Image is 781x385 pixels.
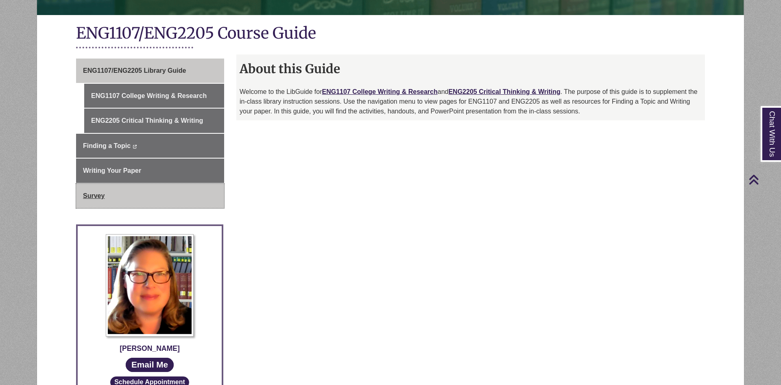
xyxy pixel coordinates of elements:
[76,159,224,183] a: Writing Your Paper
[748,174,779,185] a: Back to Top
[132,145,137,148] i: This link opens in a new window
[106,234,194,337] img: Profile Photo
[83,67,186,74] span: ENG1107/ENG2205 Library Guide
[84,343,216,354] div: [PERSON_NAME]
[84,234,216,354] a: Profile Photo [PERSON_NAME]
[83,142,131,149] span: Finding a Topic
[76,134,224,158] a: Finding a Topic
[76,23,705,45] h1: ENG1107/ENG2205 Course Guide
[322,88,437,95] a: ENG1107 College Writing & Research
[126,358,173,372] a: Email Me
[83,167,141,174] span: Writing Your Paper
[76,59,224,208] div: Guide Page Menu
[240,87,702,116] p: Welcome to the LibGuide for and . The purpose of this guide is to supplement the in-class library...
[84,84,224,108] a: ENG1107 College Writing & Research
[236,59,705,79] h2: About this Guide
[83,192,105,199] span: Survey
[84,109,224,133] a: ENG2205 Critical Thinking & Writing
[76,59,224,83] a: ENG1107/ENG2205 Library Guide
[76,184,224,208] a: Survey
[448,88,560,95] a: ENG2205 Critical Thinking & Writing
